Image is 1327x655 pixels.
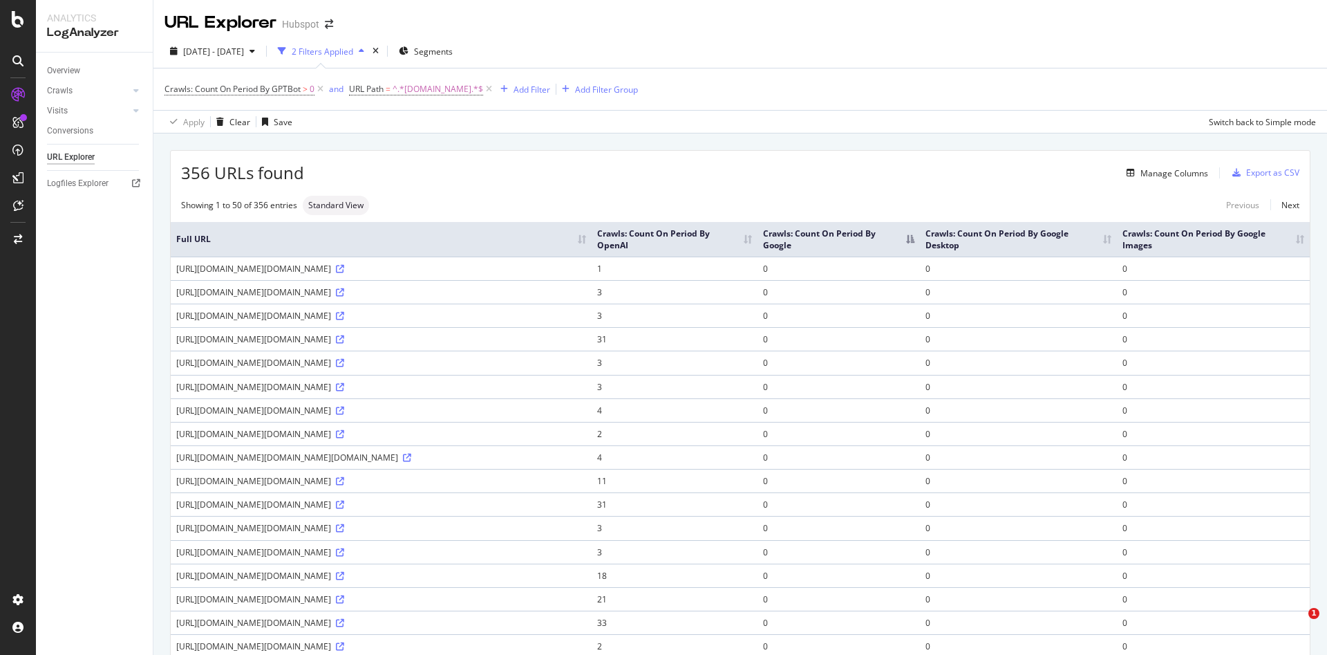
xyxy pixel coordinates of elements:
[1117,304,1310,327] td: 0
[176,570,586,582] div: [URL][DOMAIN_NAME][DOMAIN_NAME]
[1209,116,1316,128] div: Switch back to Simple mode
[1117,327,1310,351] td: 0
[1117,222,1310,257] th: Crawls: Count On Period By Google Images: activate to sort column ascending
[575,84,638,95] div: Add Filter Group
[1117,422,1310,445] td: 0
[176,640,586,652] div: [URL][DOMAIN_NAME][DOMAIN_NAME]
[47,124,143,138] a: Conversions
[1117,375,1310,398] td: 0
[176,617,586,629] div: [URL][DOMAIN_NAME][DOMAIN_NAME]
[176,310,586,322] div: [URL][DOMAIN_NAME][DOMAIN_NAME]
[592,280,757,304] td: 3
[592,375,757,398] td: 3
[176,333,586,345] div: [URL][DOMAIN_NAME][DOMAIN_NAME]
[757,351,921,374] td: 0
[176,286,586,298] div: [URL][DOMAIN_NAME][DOMAIN_NAME]
[592,540,757,564] td: 3
[592,304,757,327] td: 3
[164,40,261,62] button: [DATE] - [DATE]
[1117,564,1310,587] td: 0
[303,83,308,95] span: >
[757,257,921,280] td: 0
[414,46,453,57] span: Segments
[47,64,80,78] div: Overview
[1117,516,1310,539] td: 0
[325,19,333,29] div: arrow-right-arrow-left
[308,201,364,210] span: Standard View
[47,150,95,165] div: URL Explorer
[47,176,143,191] a: Logfiles Explorer
[329,83,343,95] div: and
[183,46,244,57] span: [DATE] - [DATE]
[592,611,757,634] td: 33
[1117,540,1310,564] td: 0
[47,64,143,78] a: Overview
[495,81,550,98] button: Add Filter
[757,280,921,304] td: 0
[272,40,370,62] button: 2 Filters Applied
[592,398,757,422] td: 4
[176,593,586,605] div: [URL][DOMAIN_NAME][DOMAIN_NAME]
[274,116,292,128] div: Save
[757,327,921,351] td: 0
[920,422,1117,445] td: 0
[47,104,129,118] a: Visits
[176,428,586,440] div: [URL][DOMAIN_NAME][DOMAIN_NAME]
[176,475,586,487] div: [URL][DOMAIN_NAME][DOMAIN_NAME]
[47,124,93,138] div: Conversions
[920,516,1117,539] td: 0
[164,11,276,35] div: URL Explorer
[757,398,921,422] td: 0
[176,405,586,416] div: [URL][DOMAIN_NAME][DOMAIN_NAME]
[757,375,921,398] td: 0
[757,516,921,539] td: 0
[176,522,586,534] div: [URL][DOMAIN_NAME][DOMAIN_NAME]
[757,587,921,611] td: 0
[1203,111,1316,133] button: Switch back to Simple mode
[393,80,483,99] span: ^.*[DOMAIN_NAME].*$
[592,587,757,611] td: 21
[757,611,921,634] td: 0
[920,492,1117,516] td: 0
[592,422,757,445] td: 2
[1121,165,1208,181] button: Manage Columns
[1117,587,1310,611] td: 0
[920,327,1117,351] td: 0
[920,564,1117,587] td: 0
[47,84,129,98] a: Crawls
[1227,162,1299,184] button: Export as CSV
[757,564,921,587] td: 0
[592,516,757,539] td: 3
[1117,611,1310,634] td: 0
[592,445,757,469] td: 4
[920,611,1117,634] td: 0
[757,469,921,492] td: 0
[47,150,143,165] a: URL Explorer
[757,445,921,469] td: 0
[592,469,757,492] td: 11
[171,222,592,257] th: Full URL: activate to sort column ascending
[211,111,250,133] button: Clear
[181,161,304,185] span: 356 URLs found
[592,222,757,257] th: Crawls: Count On Period By OpenAI: activate to sort column ascending
[920,587,1117,611] td: 0
[920,469,1117,492] td: 0
[592,257,757,280] td: 1
[47,25,142,41] div: LogAnalyzer
[592,327,757,351] td: 31
[757,492,921,516] td: 0
[176,381,586,393] div: [URL][DOMAIN_NAME][DOMAIN_NAME]
[370,44,382,58] div: times
[176,499,586,510] div: [URL][DOMAIN_NAME][DOMAIN_NAME]
[176,263,586,275] div: [URL][DOMAIN_NAME][DOMAIN_NAME]
[256,111,292,133] button: Save
[47,104,68,118] div: Visits
[47,11,142,25] div: Analytics
[47,176,109,191] div: Logfiles Explorer
[920,222,1117,257] th: Crawls: Count On Period By Google Desktop: activate to sort column ascending
[176,357,586,369] div: [URL][DOMAIN_NAME][DOMAIN_NAME]
[556,81,638,98] button: Add Filter Group
[282,17,319,31] div: Hubspot
[920,257,1117,280] td: 0
[1280,608,1313,641] iframe: Intercom live chat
